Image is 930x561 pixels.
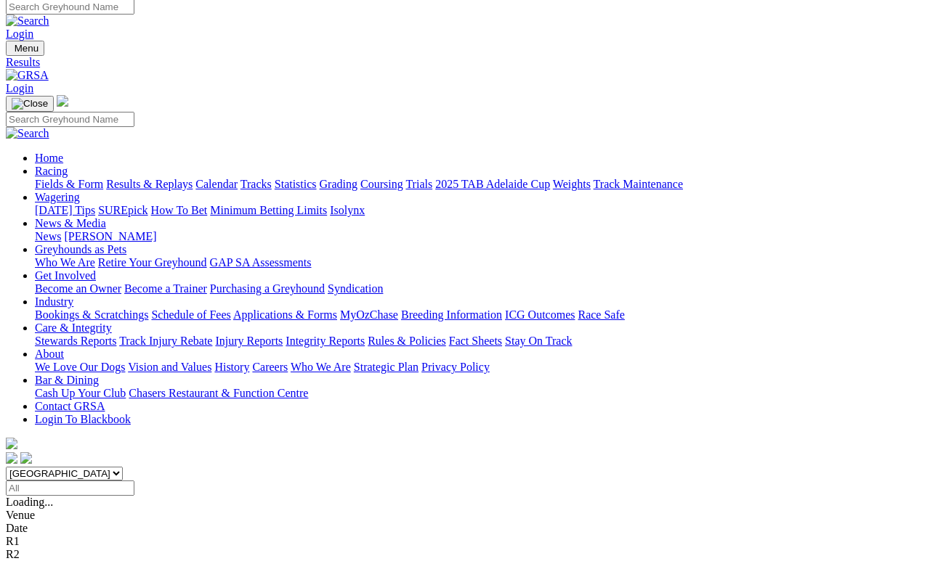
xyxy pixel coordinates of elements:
a: SUREpick [98,204,147,216]
a: Syndication [328,282,383,295]
div: Racing [35,178,924,191]
a: Stay On Track [505,335,572,347]
a: News & Media [35,217,106,229]
a: Care & Integrity [35,322,112,334]
a: Cash Up Your Club [35,387,126,399]
a: [DATE] Tips [35,204,95,216]
img: GRSA [6,69,49,82]
a: Racing [35,165,68,177]
div: Greyhounds as Pets [35,256,924,269]
a: Vision and Values [128,361,211,373]
a: Results [6,56,924,69]
div: R2 [6,548,924,561]
a: Stewards Reports [35,335,116,347]
a: Calendar [195,178,238,190]
img: facebook.svg [6,452,17,464]
a: Schedule of Fees [151,308,230,321]
input: Search [6,112,134,127]
a: Home [35,152,63,164]
a: [PERSON_NAME] [64,230,156,242]
img: logo-grsa-white.png [6,438,17,449]
a: Who We Are [35,256,95,269]
a: GAP SA Assessments [210,256,312,269]
a: Bar & Dining [35,374,99,386]
button: Toggle navigation [6,41,44,56]
div: Bar & Dining [35,387,924,400]
img: Search [6,127,49,140]
a: Fields & Form [35,178,103,190]
a: Chasers Restaurant & Function Centre [129,387,308,399]
a: Track Injury Rebate [119,335,212,347]
a: Strategic Plan [354,361,418,373]
a: Results & Replays [106,178,193,190]
a: Greyhounds as Pets [35,243,126,255]
a: Track Maintenance [594,178,683,190]
a: Race Safe [578,308,624,321]
div: News & Media [35,230,924,243]
img: Search [6,15,49,28]
a: Bookings & Scratchings [35,308,148,321]
a: Injury Reports [215,335,283,347]
a: Become a Trainer [124,282,207,295]
a: Get Involved [35,269,96,282]
div: About [35,361,924,374]
a: Coursing [360,178,403,190]
a: We Love Our Dogs [35,361,125,373]
div: Venue [6,509,924,522]
a: Retire Your Greyhound [98,256,207,269]
a: Become an Owner [35,282,121,295]
a: Isolynx [330,204,365,216]
a: Tracks [240,178,272,190]
a: Statistics [275,178,317,190]
a: Purchasing a Greyhound [210,282,325,295]
a: Login To Blackbook [35,413,131,425]
a: Careers [252,361,288,373]
div: Industry [35,308,924,322]
div: Care & Integrity [35,335,924,348]
a: Breeding Information [401,308,502,321]
input: Select date [6,480,134,496]
a: Applications & Forms [233,308,337,321]
span: Loading... [6,496,53,508]
img: twitter.svg [20,452,32,464]
a: Privacy Policy [421,361,490,373]
a: ICG Outcomes [505,308,575,321]
a: 2025 TAB Adelaide Cup [435,178,550,190]
a: News [35,230,61,242]
div: Get Involved [35,282,924,295]
a: Wagering [35,191,80,203]
div: R1 [6,535,924,548]
a: Fact Sheets [449,335,502,347]
a: Weights [553,178,591,190]
a: Integrity Reports [286,335,365,347]
a: Minimum Betting Limits [210,204,327,216]
a: Grading [320,178,357,190]
div: Date [6,522,924,535]
a: Login [6,28,33,40]
img: Close [12,98,48,110]
a: About [35,348,64,360]
a: Login [6,82,33,94]
a: MyOzChase [340,308,398,321]
button: Toggle navigation [6,96,54,112]
a: History [214,361,249,373]
div: Wagering [35,204,924,217]
a: Trials [405,178,432,190]
a: How To Bet [151,204,208,216]
span: Menu [15,43,39,54]
a: Contact GRSA [35,400,105,412]
a: Industry [35,295,73,308]
img: logo-grsa-white.png [57,95,68,107]
a: Rules & Policies [368,335,446,347]
a: Who We Are [291,361,351,373]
